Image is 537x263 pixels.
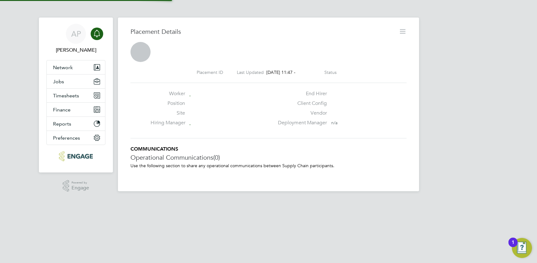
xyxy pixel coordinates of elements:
[47,75,105,88] button: Jobs
[47,131,105,145] button: Preferences
[130,28,394,36] h3: Placement Details
[274,120,327,126] label: Deployment Manager
[130,163,407,168] p: Use the following section to share any operational communications between Supply Chain participants.
[46,151,105,161] a: Go to home page
[53,107,71,113] span: Finance
[46,46,105,54] span: Amber Pollard
[213,153,220,162] span: (0)
[237,70,264,75] label: Last Updated
[197,70,223,75] label: Placement ID
[151,100,185,107] label: Position
[72,185,89,191] span: Engage
[324,70,337,75] label: Status
[130,146,407,152] h5: COMMUNICATIONS
[59,151,93,161] img: tr2rec-logo-retina.png
[53,121,71,127] span: Reports
[274,110,327,116] label: Vendor
[130,153,407,162] h3: Operational Communications
[512,238,532,258] button: Open Resource Center, 1 new notification
[47,103,105,116] button: Finance
[53,93,79,99] span: Timesheets
[53,64,73,70] span: Network
[151,90,185,97] label: Worker
[274,100,327,107] label: Client Config
[46,24,105,54] a: AP[PERSON_NAME]
[47,60,105,74] button: Network
[274,90,327,97] label: End Hirer
[72,180,89,185] span: Powered by
[331,120,338,126] span: n/a
[512,242,514,250] div: 1
[266,70,295,75] span: [DATE] 11:47 -
[47,89,105,102] button: Timesheets
[151,120,185,126] label: Hiring Manager
[71,30,81,38] span: AP
[39,18,113,173] nav: Main navigation
[63,180,89,192] a: Powered byEngage
[151,110,185,116] label: Site
[53,79,64,85] span: Jobs
[53,135,80,141] span: Preferences
[47,117,105,131] button: Reports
